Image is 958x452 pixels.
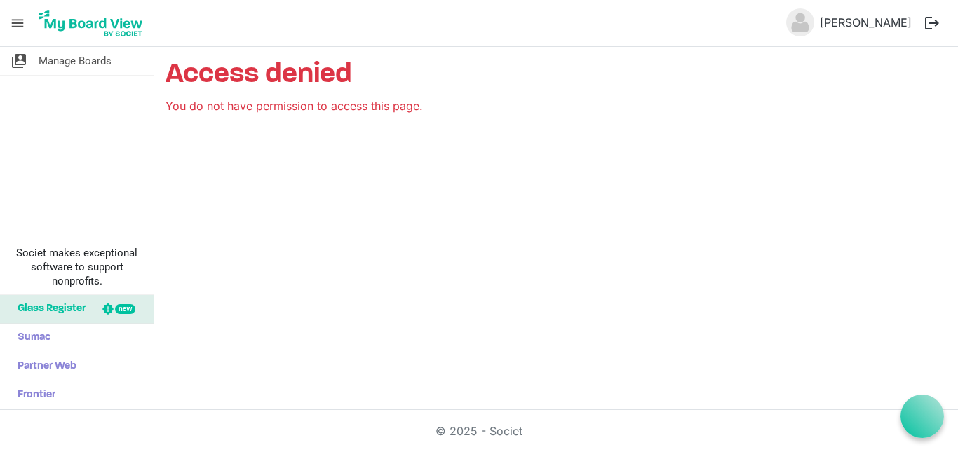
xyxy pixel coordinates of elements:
div: new [115,304,135,314]
span: Glass Register [11,295,86,323]
a: © 2025 - Societ [436,424,522,438]
img: My Board View Logo [34,6,147,41]
a: My Board View Logo [34,6,153,41]
a: [PERSON_NAME] [814,8,917,36]
button: logout [917,8,947,38]
h1: Access denied [166,58,947,92]
span: Partner Web [11,352,76,381]
span: Frontier [11,381,55,409]
p: You do not have permission to access this page. [166,97,947,114]
span: menu [4,10,31,36]
span: Societ makes exceptional software to support nonprofits. [6,246,147,288]
img: no-profile-picture.svg [786,8,814,36]
span: Sumac [11,324,50,352]
span: switch_account [11,47,27,75]
span: Manage Boards [39,47,112,75]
